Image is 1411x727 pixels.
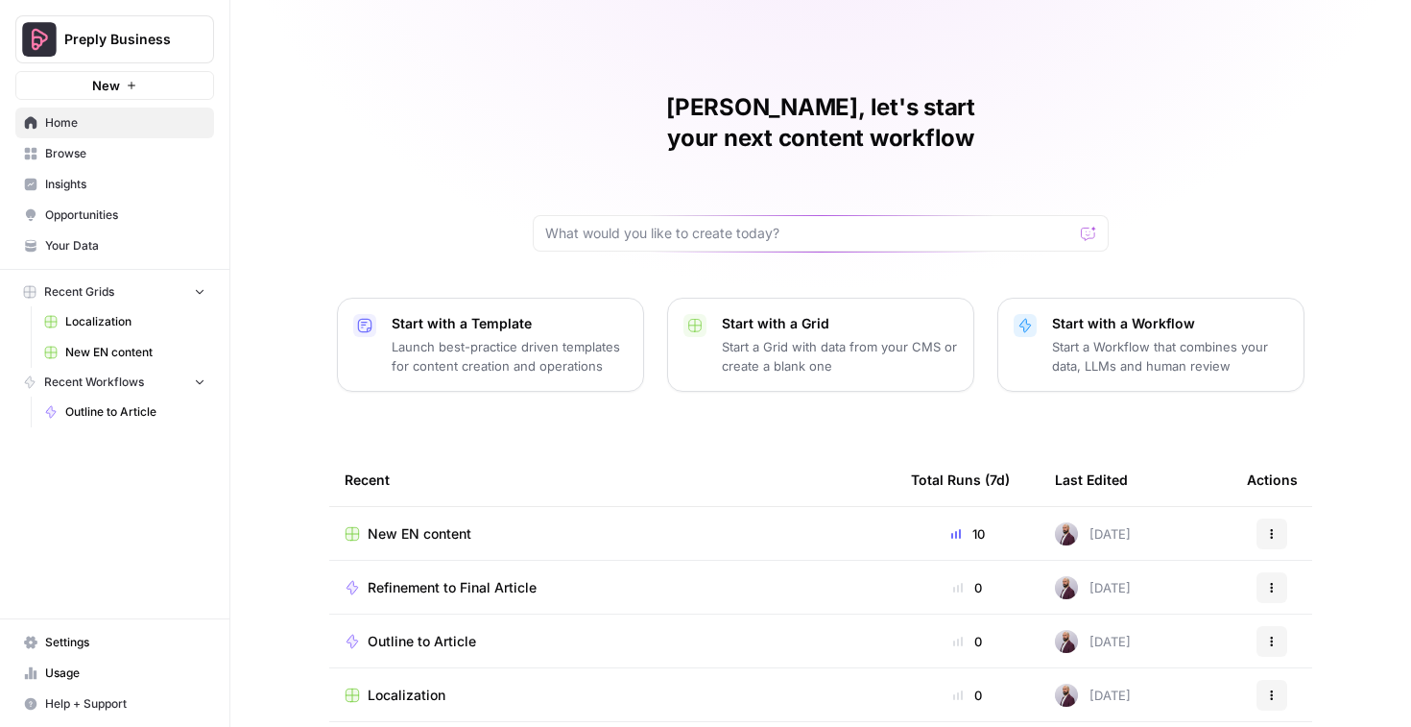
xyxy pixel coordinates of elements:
[36,337,214,368] a: New EN content
[392,337,628,376] p: Launch best-practice driven templates for content creation and operations
[45,665,205,682] span: Usage
[15,368,214,397] button: Recent Workflows
[1055,630,1131,653] div: [DATE]
[1247,453,1298,506] div: Actions
[392,314,628,333] p: Start with a Template
[368,632,476,651] span: Outline to Article
[345,578,880,597] a: Refinement to Final Article
[15,200,214,230] a: Opportunities
[64,30,180,49] span: Preply Business
[65,313,205,330] span: Localization
[368,524,471,544] span: New EN content
[15,627,214,658] a: Settings
[1055,522,1131,545] div: [DATE]
[45,114,205,132] span: Home
[65,344,205,361] span: New EN content
[911,453,1010,506] div: Total Runs (7d)
[15,169,214,200] a: Insights
[1055,453,1128,506] div: Last Edited
[345,453,880,506] div: Recent
[15,230,214,261] a: Your Data
[15,689,214,719] button: Help + Support
[911,524,1024,544] div: 10
[15,658,214,689] a: Usage
[45,237,205,254] span: Your Data
[337,298,644,392] button: Start with a TemplateLaunch best-practice driven templates for content creation and operations
[345,632,880,651] a: Outline to Article
[533,92,1109,154] h1: [PERSON_NAME], let's start your next content workflow
[15,108,214,138] a: Home
[44,374,144,391] span: Recent Workflows
[92,76,120,95] span: New
[45,695,205,713] span: Help + Support
[345,686,880,705] a: Localization
[545,224,1073,243] input: What would you like to create today?
[15,138,214,169] a: Browse
[22,22,57,57] img: Preply Business Logo
[15,71,214,100] button: New
[15,15,214,63] button: Workspace: Preply Business
[1052,337,1288,376] p: Start a Workflow that combines your data, LLMs and human review
[368,686,445,705] span: Localization
[65,403,205,421] span: Outline to Article
[667,298,974,392] button: Start with a GridStart a Grid with data from your CMS or create a blank one
[45,634,205,651] span: Settings
[345,524,880,544] a: New EN content
[1052,314,1288,333] p: Start with a Workflow
[15,278,214,306] button: Recent Grids
[1055,684,1131,707] div: [DATE]
[1055,684,1078,707] img: 61445erud2hss7yawz6txj1svo73
[911,578,1024,597] div: 0
[1055,576,1131,599] div: [DATE]
[722,337,958,376] p: Start a Grid with data from your CMS or create a blank one
[45,176,205,193] span: Insights
[997,298,1304,392] button: Start with a WorkflowStart a Workflow that combines your data, LLMs and human review
[911,632,1024,651] div: 0
[1055,630,1078,653] img: 61445erud2hss7yawz6txj1svo73
[722,314,958,333] p: Start with a Grid
[45,145,205,162] span: Browse
[368,578,537,597] span: Refinement to Final Article
[45,206,205,224] span: Opportunities
[36,306,214,337] a: Localization
[1055,576,1078,599] img: 61445erud2hss7yawz6txj1svo73
[44,283,114,301] span: Recent Grids
[911,686,1024,705] div: 0
[1055,522,1078,545] img: 61445erud2hss7yawz6txj1svo73
[36,397,214,427] a: Outline to Article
